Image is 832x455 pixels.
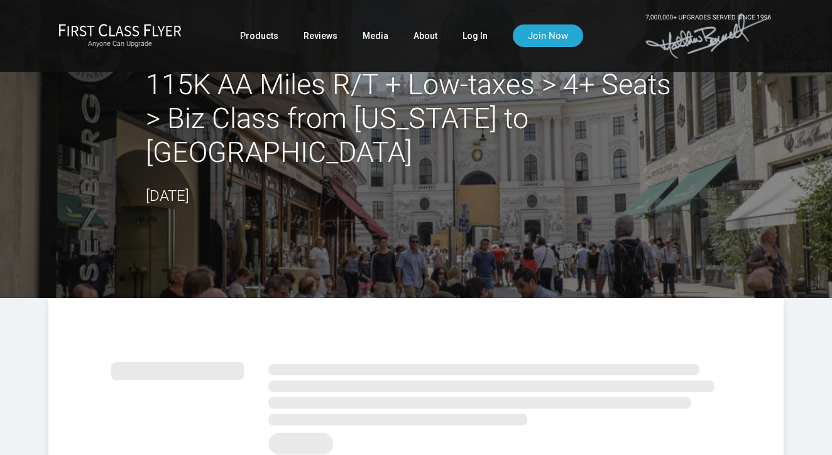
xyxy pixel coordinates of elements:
a: Join Now [513,24,583,47]
a: Media [363,24,388,47]
a: Products [240,24,278,47]
a: First Class FlyerAnyone Can Upgrade [58,23,182,48]
a: About [413,24,437,47]
a: Log In [463,24,488,47]
img: First Class Flyer [58,23,182,36]
small: Anyone Can Upgrade [58,40,182,48]
h2: 115K AA Miles R/T + Low-taxes > 4+ Seats > Biz Class from [US_STATE] to [GEOGRAPHIC_DATA] [146,68,686,169]
a: Reviews [304,24,337,47]
time: [DATE] [146,187,189,205]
